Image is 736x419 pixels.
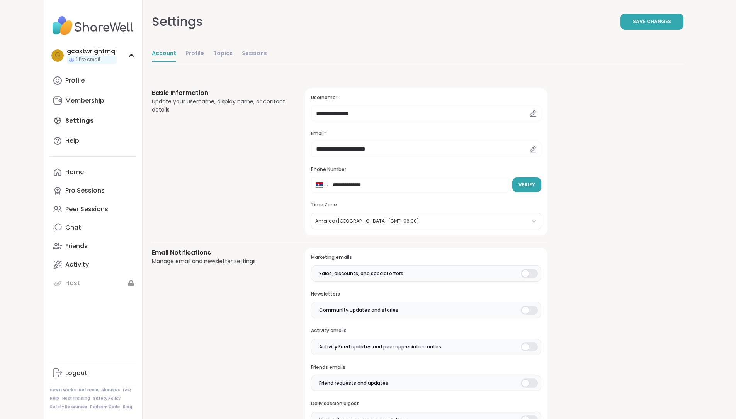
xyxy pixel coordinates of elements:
a: How It Works [50,387,76,393]
span: Sales, discounts, and special offers [319,270,403,277]
a: Referrals [79,387,98,393]
div: Help [65,137,79,145]
div: gcaxtwrightmqi [67,47,117,56]
div: Settings [152,12,203,31]
a: Logout [50,364,136,382]
div: Pro Sessions [65,186,105,195]
div: Manage email and newsletter settings [152,257,287,265]
div: Friends [65,242,88,250]
h3: Phone Number [311,166,541,173]
h3: Friends emails [311,364,541,371]
a: Peer Sessions [50,200,136,218]
h3: Marketing emails [311,254,541,261]
h3: Basic Information [152,88,287,98]
div: Update your username, display name, or contact details [152,98,287,114]
span: g [55,51,60,61]
a: FAQ [123,387,131,393]
h3: Username* [311,95,541,101]
h3: Email Notifications [152,248,287,257]
span: 1 Pro credit [76,56,100,63]
span: Friend requests and updates [319,380,388,387]
a: Redeem Code [90,404,120,410]
a: Blog [123,404,132,410]
span: Save Changes [633,18,671,25]
button: Save Changes [620,14,683,30]
a: Safety Policy [93,396,121,401]
div: Profile [65,76,85,85]
a: Profile [50,71,136,90]
a: Chat [50,218,136,237]
a: Help [50,132,136,150]
div: Host [65,279,80,287]
a: Host [50,274,136,292]
div: Peer Sessions [65,205,108,213]
span: Verify [518,181,535,188]
img: ShareWell Nav Logo [50,12,136,39]
span: Activity Feed updates and peer appreciation notes [319,343,441,350]
a: Pro Sessions [50,181,136,200]
div: Chat [65,223,81,232]
a: Friends [50,237,136,255]
a: Safety Resources [50,404,87,410]
div: Membership [65,96,104,105]
h3: Time Zone [311,202,541,208]
button: Verify [512,177,541,192]
h3: Daily session digest [311,400,541,407]
a: Help [50,396,59,401]
div: Logout [65,369,87,377]
a: Account [152,46,176,62]
span: Community updates and stories [319,307,398,314]
div: Activity [65,260,89,269]
a: Membership [50,91,136,110]
h3: Email* [311,130,541,137]
a: Topics [213,46,233,62]
a: Host Training [62,396,90,401]
h3: Newsletters [311,291,541,297]
a: Activity [50,255,136,274]
a: About Us [101,387,120,393]
h3: Activity emails [311,328,541,334]
a: Sessions [242,46,267,62]
div: Home [65,168,84,176]
a: Home [50,163,136,181]
a: Profile [185,46,204,62]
